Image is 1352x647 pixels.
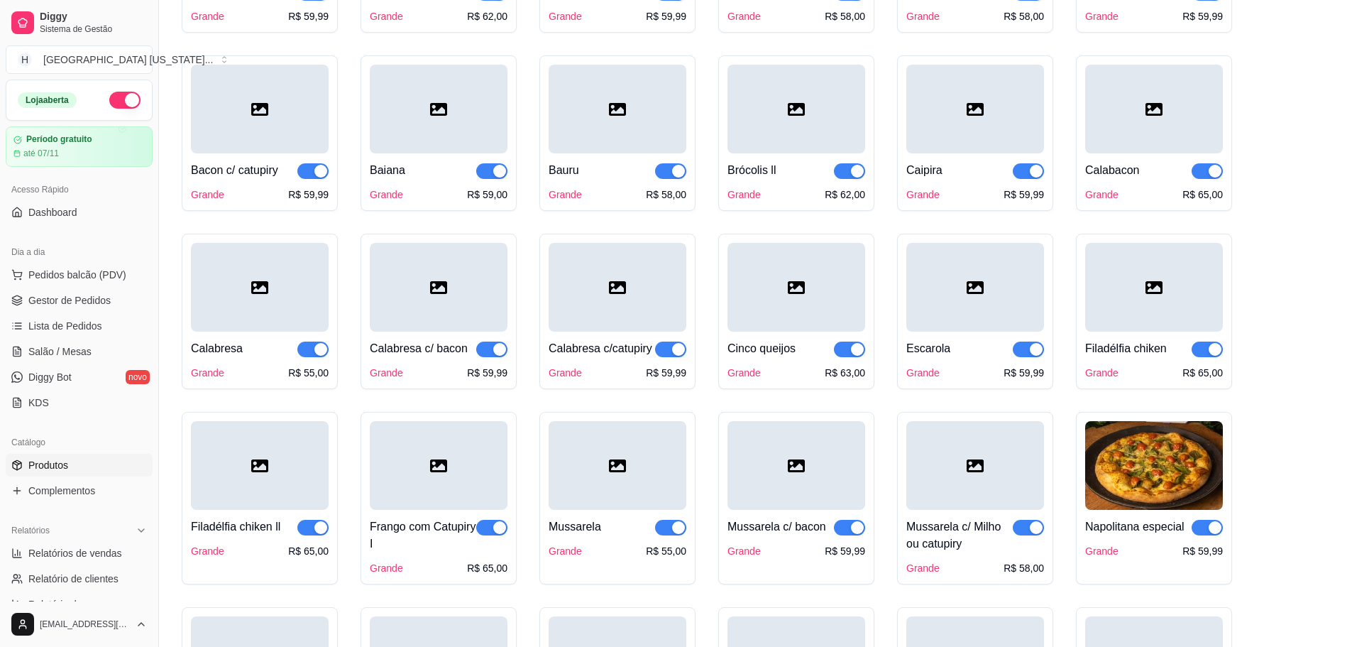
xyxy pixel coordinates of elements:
span: KDS [28,396,49,410]
div: Loja aberta [18,92,77,108]
div: Grande [727,544,761,558]
div: Grande [191,9,224,23]
div: Grande [1085,366,1119,380]
div: Grande [727,187,761,202]
div: Grande [1085,187,1119,202]
div: Grande [370,366,403,380]
a: Dashboard [6,201,153,224]
div: R$ 59,99 [288,187,329,202]
div: Napolitana especial [1085,518,1185,535]
button: Select a team [6,45,153,74]
div: R$ 65,00 [467,561,507,575]
div: Grande [727,9,761,23]
a: DiggySistema de Gestão [6,6,153,40]
div: Grande [906,9,940,23]
a: Relatório de mesas [6,593,153,616]
div: Grande [727,366,761,380]
div: Escarola [906,340,950,357]
div: Grande [549,544,582,558]
article: até 07/11 [23,148,59,159]
div: R$ 58,00 [646,187,686,202]
div: R$ 65,00 [1182,187,1223,202]
div: Grande [549,187,582,202]
span: Dashboard [28,205,77,219]
div: Grande [370,561,403,575]
div: R$ 59,99 [467,366,507,380]
div: Frango com Catupiry I [370,518,476,553]
div: Grande [370,9,403,23]
img: product-image [1085,421,1223,510]
div: Grande [549,9,582,23]
a: Produtos [6,454,153,477]
div: R$ 59,99 [825,544,865,558]
span: [EMAIL_ADDRESS][DOMAIN_NAME] [40,619,130,630]
span: Relatórios [11,525,50,536]
div: Acesso Rápido [6,178,153,201]
div: Grande [549,366,582,380]
div: R$ 58,00 [1004,561,1044,575]
span: Produtos [28,458,68,472]
a: Período gratuitoaté 07/11 [6,126,153,167]
a: Salão / Mesas [6,340,153,363]
span: Gestor de Pedidos [28,293,111,308]
span: Pedidos balcão (PDV) [28,268,126,282]
span: H [18,53,32,67]
span: Complementos [28,484,95,498]
div: R$ 59,99 [288,9,329,23]
div: R$ 62,00 [467,9,507,23]
a: Complementos [6,479,153,502]
a: Lista de Pedidos [6,315,153,337]
div: Bauru [549,162,579,179]
span: Relatório de mesas [28,597,114,611]
div: Mussarela [549,518,601,535]
div: Dia a dia [6,241,153,263]
div: Calabacon [1085,162,1140,179]
button: [EMAIL_ADDRESS][DOMAIN_NAME] [6,607,153,641]
a: Relatório de clientes [6,567,153,590]
div: Grande [1085,9,1119,23]
div: R$ 55,00 [646,544,686,558]
div: R$ 58,00 [825,9,865,23]
div: [GEOGRAPHIC_DATA] [US_STATE] ... [43,53,213,67]
span: Diggy Bot [28,370,72,384]
div: R$ 63,00 [825,366,865,380]
div: Calabresa c/ bacon [370,340,468,357]
span: Diggy [40,11,147,23]
div: Grande [1085,544,1119,558]
div: Grande [191,544,224,558]
div: Grande [906,366,940,380]
div: Grande [191,366,224,380]
div: R$ 59,00 [467,187,507,202]
div: Mussarela c/ bacon [727,518,826,535]
div: R$ 59,99 [1182,544,1223,558]
div: Brócolis ll [727,162,776,179]
div: Grande [906,561,940,575]
a: Relatórios de vendas [6,542,153,565]
a: KDS [6,391,153,414]
div: R$ 59,99 [646,9,686,23]
div: Mussarela c/ Milho ou catupiry [906,518,1013,553]
span: Relatório de clientes [28,572,119,586]
div: R$ 62,00 [825,187,865,202]
div: Grande [906,187,940,202]
article: Período gratuito [26,134,92,145]
div: R$ 59,99 [1182,9,1223,23]
div: Catálogo [6,431,153,454]
div: Caipira [906,162,942,179]
span: Sistema de Gestão [40,23,147,35]
div: Cinco queijos [727,340,796,357]
button: Pedidos balcão (PDV) [6,263,153,286]
div: Calabresa [191,340,243,357]
span: Salão / Mesas [28,344,92,359]
div: R$ 65,00 [288,544,329,558]
div: Grande [191,187,224,202]
div: R$ 65,00 [1182,366,1223,380]
div: Baiana [370,162,405,179]
div: R$ 55,00 [288,366,329,380]
div: Grande [370,187,403,202]
div: R$ 59,99 [1004,187,1044,202]
div: Calabresa c/catupiry [549,340,652,357]
div: R$ 59,99 [646,366,686,380]
button: Alterar Status [109,92,141,109]
div: Filadélfia chiken [1085,340,1167,357]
